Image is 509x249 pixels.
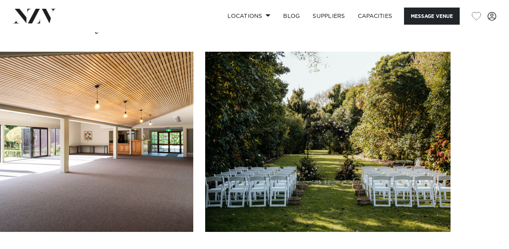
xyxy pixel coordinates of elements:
a: Capacities [352,8,399,25]
a: Locations [221,8,277,25]
swiper-slide: 10 / 10 [205,52,451,232]
a: SUPPLIERS [306,8,351,25]
img: nzv-logo.png [13,9,56,23]
button: Message Venue [404,8,460,25]
a: BLOG [277,8,306,25]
